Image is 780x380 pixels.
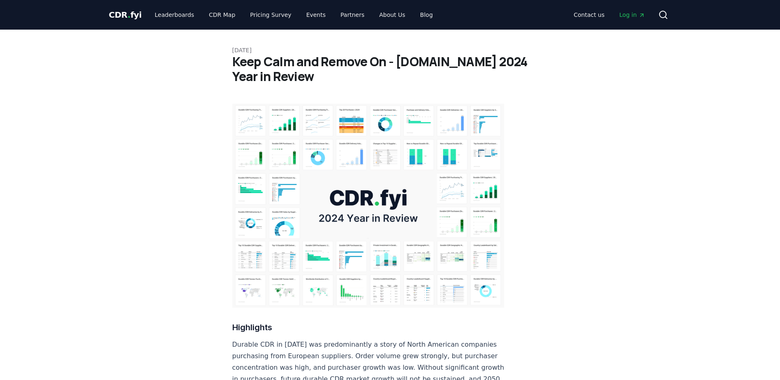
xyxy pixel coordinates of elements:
[613,7,651,22] a: Log in
[373,7,412,22] a: About Us
[232,321,505,334] h3: Highlights
[109,9,142,21] a: CDR.fyi
[232,54,548,84] h1: Keep Calm and Remove On - [DOMAIN_NAME] 2024 Year in Review
[232,104,505,308] img: blog post image
[109,10,142,20] span: CDR fyi
[202,7,242,22] a: CDR Map
[127,10,130,20] span: .
[567,7,651,22] nav: Main
[232,46,548,54] p: [DATE]
[619,11,645,19] span: Log in
[414,7,440,22] a: Blog
[148,7,439,22] nav: Main
[243,7,298,22] a: Pricing Survey
[148,7,201,22] a: Leaderboards
[567,7,611,22] a: Contact us
[300,7,332,22] a: Events
[334,7,371,22] a: Partners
